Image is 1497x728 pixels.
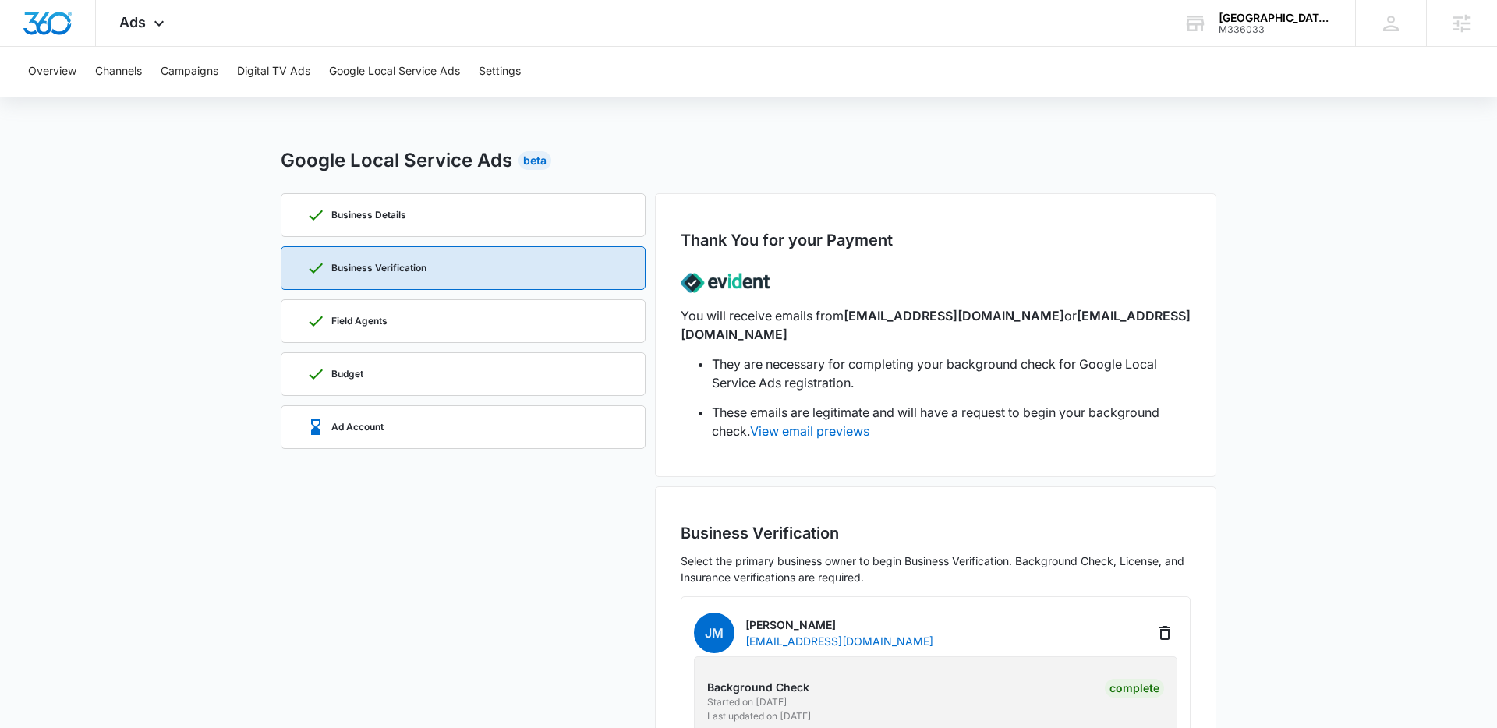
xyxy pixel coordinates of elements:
[281,352,646,396] a: Budget
[707,679,931,695] p: Background Check
[1105,679,1164,698] div: Complete
[681,521,1191,545] h2: Business Verification
[681,553,1191,585] p: Select the primary business owner to begin Business Verification. Background Check, License, and ...
[28,47,76,97] button: Overview
[95,47,142,97] button: Channels
[681,260,770,306] img: lsa-evident
[331,369,363,379] p: Budget
[119,14,146,30] span: Ads
[1219,12,1332,24] div: account name
[281,246,646,290] a: Business Verification
[712,355,1191,392] li: They are necessary for completing your background check for Google Local Service Ads registration.
[707,695,931,709] p: Started on [DATE]
[712,403,1191,440] li: These emails are legitimate and will have a request to begin your background check.
[237,47,310,97] button: Digital TV Ads
[518,151,551,170] div: Beta
[281,147,512,175] h2: Google Local Service Ads
[331,422,384,432] p: Ad Account
[331,210,406,220] p: Business Details
[281,193,646,237] a: Business Details
[681,228,893,252] h2: Thank You for your Payment
[161,47,218,97] button: Campaigns
[331,263,426,273] p: Business Verification
[329,47,460,97] button: Google Local Service Ads
[745,617,933,633] p: [PERSON_NAME]
[281,299,646,343] a: Field Agents
[1152,620,1177,645] button: Delete
[750,423,869,439] a: View email previews
[745,633,933,649] p: [EMAIL_ADDRESS][DOMAIN_NAME]
[844,308,1064,323] span: [EMAIL_ADDRESS][DOMAIN_NAME]
[281,405,646,449] a: Ad Account
[1219,24,1332,35] div: account id
[707,709,931,723] p: Last updated on [DATE]
[694,613,734,653] span: JM
[479,47,521,97] button: Settings
[681,308,1191,342] span: [EMAIL_ADDRESS][DOMAIN_NAME]
[681,306,1191,344] p: You will receive emails from or
[331,316,388,326] p: Field Agents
